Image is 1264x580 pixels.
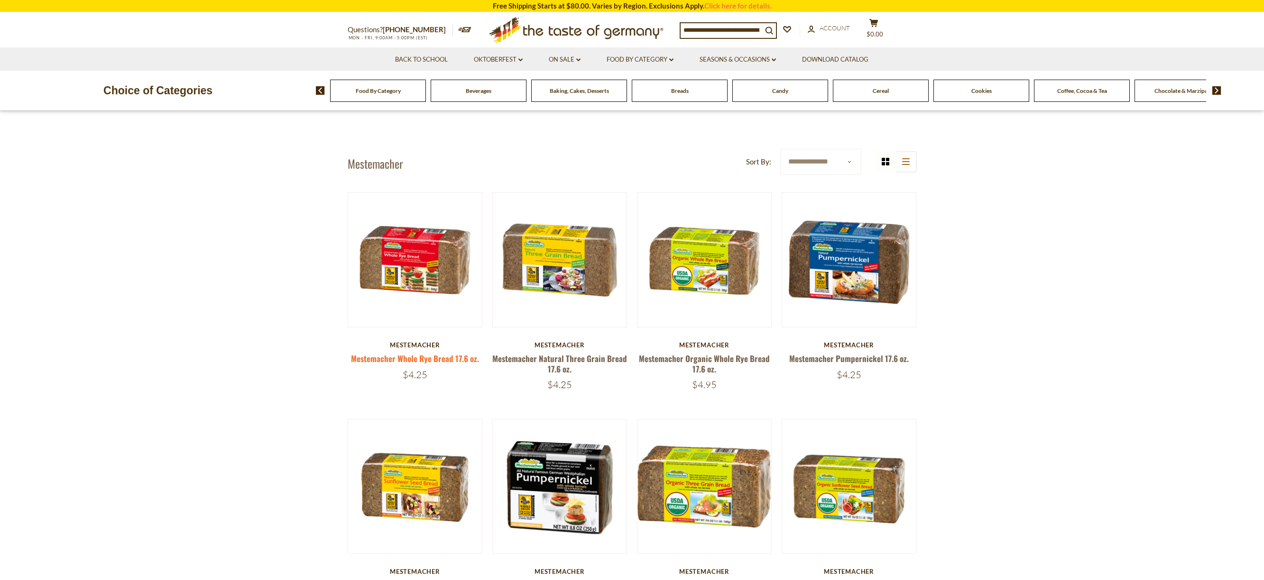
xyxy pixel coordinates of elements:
[351,353,479,364] a: Mestemacher Whole Rye Bread 17.6 oz.
[772,87,788,94] a: Candy
[348,341,483,349] div: Mestemacher
[474,54,523,65] a: Oktoberfest
[1154,87,1211,94] a: Chocolate & Marzipan
[873,87,889,94] a: Cereal
[789,353,909,364] a: Mestemacher Pumpernickel 17.6 oz.
[704,1,772,10] a: Click here for details.
[492,568,627,575] div: Mestemacher
[316,86,325,95] img: previous arrow
[550,87,609,94] a: Baking, Cakes, Desserts
[492,353,627,374] a: Mestemacher Natural Three Grain Bread 17.6 oz.
[837,369,861,381] span: $4.25
[782,193,916,327] img: Mestemacher
[403,369,427,381] span: $4.25
[348,568,483,575] div: Mestemacher
[637,568,772,575] div: Mestemacher
[637,341,772,349] div: Mestemacher
[867,30,883,38] span: $0.00
[746,156,771,168] label: Sort By:
[782,341,917,349] div: Mestemacher
[493,419,627,553] img: Mestemacher
[802,54,868,65] a: Download Catalog
[860,18,888,42] button: $0.00
[348,156,403,171] h1: Mestemacher
[692,379,717,390] span: $4.95
[607,54,674,65] a: Food By Category
[820,24,850,32] span: Account
[637,419,772,553] img: Mestemacher
[356,87,401,94] a: Food By Category
[671,87,689,94] a: Breads
[466,87,491,94] a: Beverages
[395,54,448,65] a: Back to School
[348,35,428,40] span: MON - FRI, 9:00AM - 5:00PM (EST)
[547,379,572,390] span: $4.25
[1212,86,1221,95] img: next arrow
[348,419,482,553] img: Mestemacher
[549,54,581,65] a: On Sale
[639,353,770,374] a: Mestemacher Organic Whole Rye Bread 17.6 oz.
[637,193,772,327] img: Mestemacher
[971,87,992,94] a: Cookies
[700,54,776,65] a: Seasons & Occasions
[808,23,850,34] a: Account
[383,25,446,34] a: [PHONE_NUMBER]
[493,193,627,327] img: Mestemacher
[348,24,453,36] p: Questions?
[782,419,916,553] img: Mestemacher
[492,341,627,349] div: Mestemacher
[782,568,917,575] div: Mestemacher
[348,193,482,327] img: Mestemacher
[1057,87,1107,94] a: Coffee, Cocoa & Tea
